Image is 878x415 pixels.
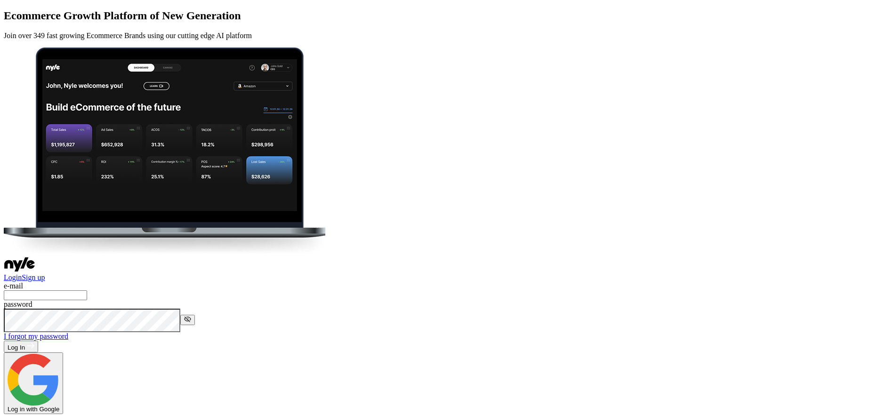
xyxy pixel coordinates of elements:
a: Login [4,273,22,281]
h2: Ecommerce Growth Platform of New Generation [4,9,874,22]
button: Log In [4,341,38,352]
label: password [4,300,32,308]
label: e-mail [4,282,23,290]
button: Log in with Google [4,352,63,414]
span: Log in with Google [8,406,59,413]
a: Sign up [22,273,45,281]
a: I forgot my password [4,332,68,340]
p: Join over 349 fast growing Ecommerce Brands using our cutting edge AI platform [4,32,874,40]
img: Auth Banner [4,48,325,255]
